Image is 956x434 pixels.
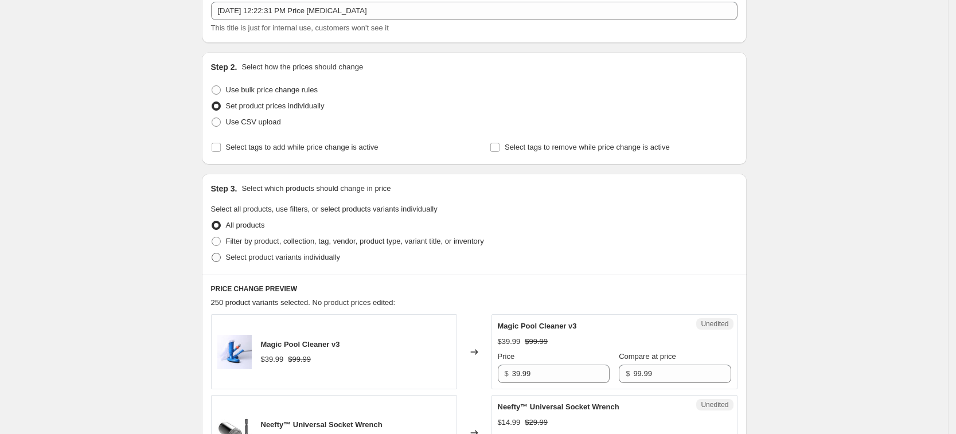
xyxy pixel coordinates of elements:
[211,205,438,213] span: Select all products, use filters, or select products variants individually
[619,352,676,361] span: Compare at price
[498,402,619,411] span: Neefty™ Universal Socket Wrench
[498,322,577,330] span: Magic Pool Cleaner v3
[217,335,252,369] img: 7744540546bc0554166fdab714758ee90cb7e40b_400_400_80x.jpg
[211,24,389,32] span: This title is just for internal use, customers won't see it
[505,369,509,378] span: $
[211,2,738,20] input: 30% off holiday sale
[226,118,281,126] span: Use CSV upload
[261,355,284,363] span: $39.99
[701,319,728,329] span: Unedited
[241,61,363,73] p: Select how the prices should change
[261,340,340,349] span: Magic Pool Cleaner v3
[226,253,340,261] span: Select product variants individually
[498,418,521,427] span: $14.99
[241,183,391,194] p: Select which products should change in price
[261,420,383,429] span: Neefty™ Universal Socket Wrench
[498,352,515,361] span: Price
[211,61,237,73] h2: Step 2.
[211,298,396,307] span: 250 product variants selected. No product prices edited:
[211,183,237,194] h2: Step 3.
[226,237,484,245] span: Filter by product, collection, tag, vendor, product type, variant title, or inventory
[525,337,548,346] span: $99.99
[226,221,265,229] span: All products
[288,355,311,363] span: $99.99
[226,143,379,151] span: Select tags to add while price change is active
[525,418,548,427] span: $29.99
[226,101,325,110] span: Set product prices individually
[498,337,521,346] span: $39.99
[226,85,318,94] span: Use bulk price change rules
[505,143,670,151] span: Select tags to remove while price change is active
[701,400,728,409] span: Unedited
[211,284,738,294] h6: PRICE CHANGE PREVIEW
[626,369,630,378] span: $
